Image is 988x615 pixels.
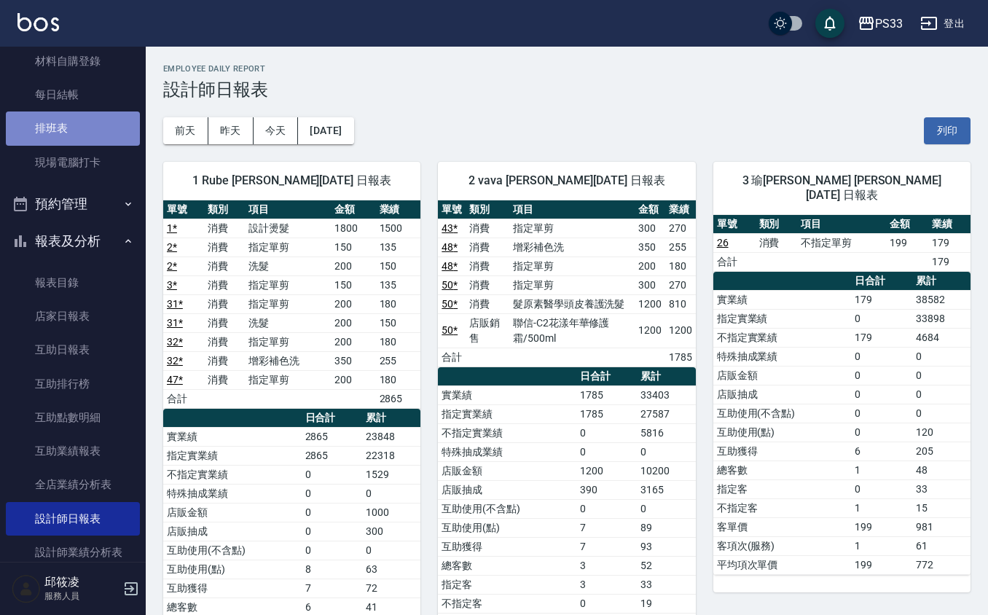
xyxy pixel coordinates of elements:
td: 1200 [635,294,665,313]
td: 200 [331,370,376,389]
td: 不指定實業績 [163,465,302,484]
td: 客單價 [713,517,852,536]
td: 33898 [912,309,971,328]
td: 消費 [204,351,245,370]
td: 6 [851,442,912,461]
td: 實業績 [163,427,302,446]
td: 200 [635,256,665,275]
td: 實業績 [438,385,576,404]
td: 33403 [637,385,695,404]
td: 消費 [466,275,509,294]
td: 33 [637,575,695,594]
td: 199 [851,555,912,574]
td: 0 [912,385,971,404]
a: 店家日報表 [6,299,140,333]
td: 店販金額 [163,503,302,522]
th: 業績 [928,215,971,234]
td: 200 [331,294,376,313]
td: 180 [376,370,421,389]
td: 93 [637,537,695,556]
button: 報表及分析 [6,222,140,260]
td: 0 [912,366,971,385]
td: 0 [302,465,363,484]
td: 150 [376,313,421,332]
td: 0 [576,594,638,613]
a: 設計師業績分析表 [6,536,140,569]
td: 300 [635,275,665,294]
td: 消費 [204,256,245,275]
td: 合計 [713,252,756,271]
td: 消費 [204,238,245,256]
td: 1 [851,536,912,555]
td: 消費 [756,233,798,252]
td: 洗髮 [245,256,331,275]
td: 2865 [302,446,363,465]
table: a dense table [163,200,420,409]
td: 實業績 [713,290,852,309]
td: 150 [331,275,376,294]
td: 指定客 [438,575,576,594]
td: 255 [376,351,421,370]
th: 業績 [665,200,696,219]
td: 0 [637,442,695,461]
a: 互助點數明細 [6,401,140,434]
td: 150 [376,256,421,275]
td: 7 [302,579,363,598]
td: 350 [635,238,665,256]
a: 互助業績報表 [6,434,140,468]
td: 270 [665,275,696,294]
th: 類別 [466,200,509,219]
td: 店販金額 [713,366,852,385]
th: 項目 [797,215,886,234]
a: 設計師日報表 [6,502,140,536]
td: 390 [576,480,638,499]
a: 排班表 [6,111,140,145]
td: 300 [635,219,665,238]
td: 200 [331,256,376,275]
td: 0 [851,404,912,423]
td: 消費 [466,238,509,256]
td: 店販抽成 [163,522,302,541]
div: PS33 [875,15,903,33]
td: 指定單剪 [509,256,635,275]
td: 0 [851,479,912,498]
h5: 邱筱凌 [44,575,119,589]
td: 200 [331,332,376,351]
td: 指定單剪 [245,238,331,256]
th: 類別 [204,200,245,219]
a: 材料自購登錄 [6,44,140,78]
th: 單號 [163,200,204,219]
td: 客項次(服務) [713,536,852,555]
td: 7 [576,537,638,556]
p: 服務人員 [44,589,119,603]
th: 業績 [376,200,421,219]
td: 205 [912,442,971,461]
td: 1200 [665,313,696,348]
td: 38582 [912,290,971,309]
td: 消費 [466,256,509,275]
td: 63 [362,560,420,579]
th: 日合計 [851,272,912,291]
td: 總客數 [713,461,852,479]
td: 15 [912,498,971,517]
td: 179 [851,328,912,347]
td: 1529 [362,465,420,484]
td: 消費 [204,275,245,294]
a: 現場電腦打卡 [6,146,140,179]
td: 增彩補色洗 [245,351,331,370]
td: 0 [576,499,638,518]
td: 互助使用(不含點) [163,541,302,560]
td: 1800 [331,219,376,238]
th: 日合計 [302,409,363,428]
td: 270 [665,219,696,238]
h3: 設計師日報表 [163,79,971,100]
button: 今天 [254,117,299,144]
td: 0 [851,385,912,404]
td: 0 [912,404,971,423]
td: 互助使用(不含點) [438,499,576,518]
td: 300 [362,522,420,541]
td: 135 [376,275,421,294]
td: 179 [928,252,971,271]
td: 1785 [665,348,696,367]
td: 消費 [204,370,245,389]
